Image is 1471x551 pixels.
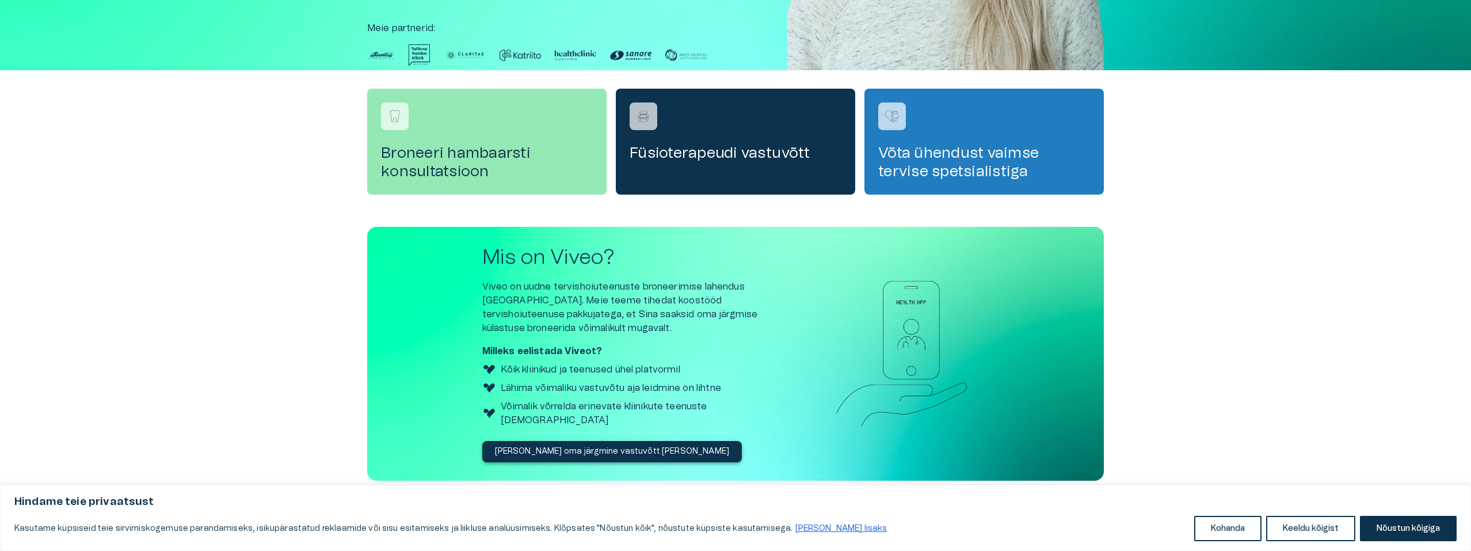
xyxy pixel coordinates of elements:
h4: Võta ühendust vaimse tervise spetsialistiga [878,144,1090,181]
p: Meie partnerid : [367,21,1104,35]
p: Hindame teie privaatsust [14,495,1457,509]
a: Navigate to service booking [616,89,855,195]
h2: Mis on Viveo? [482,245,787,270]
p: Lähima võimaliku vastuvõtu aja leidmine on lihtne [501,381,721,395]
a: Navigate to service booking [864,89,1104,195]
img: Viveo logo [482,381,496,395]
span: Help [59,9,76,18]
img: Partner logo [610,44,651,66]
img: Partner logo [555,44,596,66]
img: Partner logo [500,44,541,66]
p: Kõik kliinikud ja teenused ühel platvormil [501,363,680,377]
p: Viveo on uudne tervishoiuteenuste broneerimise lahendus [GEOGRAPHIC_DATA]. Meie teeme tihedat koo... [482,280,787,335]
p: Võimalik võrrelda erinevate kliinikute teenuste [DEMOGRAPHIC_DATA] [501,400,787,427]
a: Navigate to service booking [367,89,607,195]
img: Partner logo [665,44,707,66]
button: Nõustun kõigiga [1360,516,1457,541]
img: Viveo logo [482,406,496,420]
p: Kasutame küpsiseid teie sirvimiskogemuse parandamiseks, isikupärastatud reklaamide või sisu esita... [14,522,888,535]
button: Keeldu kõigist [1266,516,1355,541]
p: [PERSON_NAME] oma järgmine vastuvõtt [PERSON_NAME] [495,446,730,458]
p: Milleks eelistada Viveot? [482,344,787,358]
img: Viveo logo [482,363,496,377]
img: Füsioterapeudi vastuvõtt logo [635,108,652,125]
img: Partner logo [444,44,486,66]
button: [PERSON_NAME] oma järgmine vastuvõtt [PERSON_NAME] [482,441,742,462]
button: Kohanda [1194,516,1262,541]
h4: Füsioterapeudi vastuvõtt [630,144,841,162]
img: Võta ühendust vaimse tervise spetsialistiga logo [883,108,901,125]
img: Broneeri hambaarsti konsultatsioon logo [386,108,403,125]
img: Partner logo [367,44,395,66]
a: Loe lisaks [795,524,888,533]
img: Partner logo [409,44,430,66]
h4: Broneeri hambaarsti konsultatsioon [381,144,593,181]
